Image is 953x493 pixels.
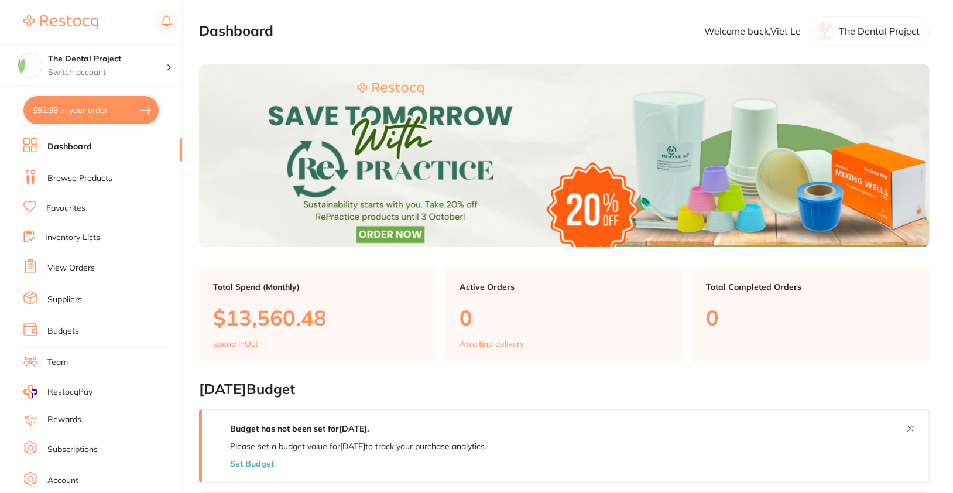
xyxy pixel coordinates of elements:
[48,53,166,65] h4: The Dental Project
[230,459,274,468] button: Set Budget
[213,339,258,348] p: spend in Oct
[23,96,159,124] button: $92.99 in your order
[230,423,369,434] strong: Budget has not been set for [DATE] .
[199,268,436,363] a: Total Spend (Monthly)$13,560.48spend inOct
[199,64,930,247] img: Dashboard
[47,386,92,398] span: RestocqPay
[47,357,68,368] a: Team
[23,385,92,399] a: RestocqPay
[47,262,95,274] a: View Orders
[47,475,78,487] a: Account
[45,232,100,244] a: Inventory Lists
[18,54,42,77] img: The Dental Project
[23,9,98,36] a: Restocq Logo
[199,381,930,398] h2: [DATE] Budget
[693,268,930,363] a: Total Completed Orders0
[48,67,166,78] p: Switch account
[460,282,669,292] p: Active Orders
[213,282,422,292] p: Total Spend (Monthly)
[47,414,81,426] a: Rewards
[47,294,82,306] a: Suppliers
[47,326,79,337] a: Budgets
[704,26,801,36] p: Welcome back, Viet Le
[445,268,683,363] a: Active Orders0Awaiting delivery
[460,306,669,330] p: 0
[199,23,273,39] h2: Dashboard
[47,173,112,184] a: Browse Products
[213,306,422,330] p: $13,560.48
[47,444,98,456] a: Subscriptions
[839,26,920,36] p: The Dental Project
[46,203,85,214] a: Favourites
[23,15,98,29] img: Restocq Logo
[707,306,916,330] p: 0
[460,339,524,348] p: Awaiting delivery
[47,141,92,153] a: Dashboard
[707,282,916,292] p: Total Completed Orders
[230,441,486,451] p: Please set a budget value for [DATE] to track your purchase analytics.
[23,385,37,399] img: RestocqPay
